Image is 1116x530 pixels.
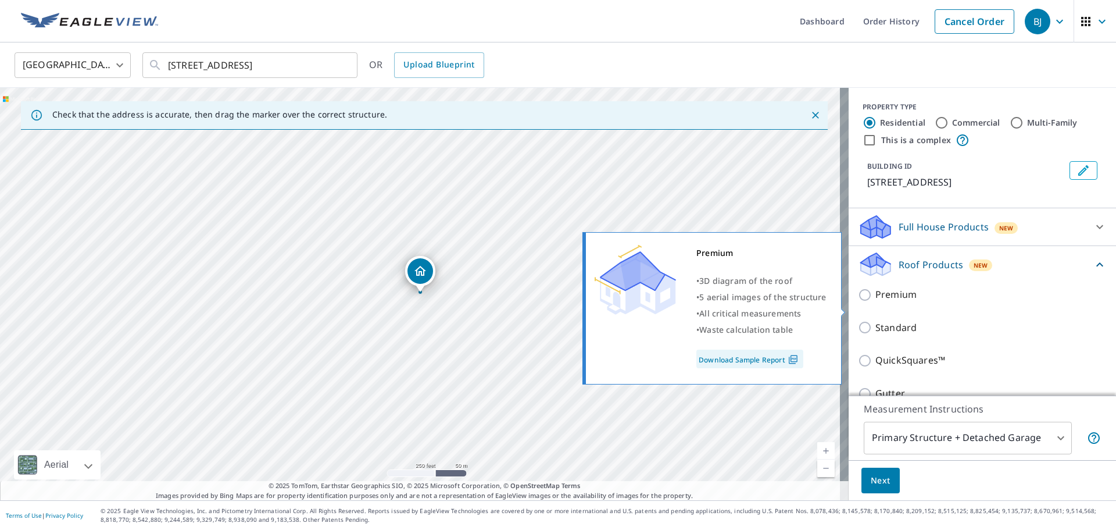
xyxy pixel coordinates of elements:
[45,511,83,520] a: Privacy Policy
[867,161,912,171] p: BUILDING ID
[880,117,925,129] label: Residential
[1069,161,1097,180] button: Edit building 1
[863,102,1102,112] div: PROPERTY TYPE
[871,474,890,488] span: Next
[785,354,801,365] img: Pdf Icon
[952,117,1000,129] label: Commercial
[595,245,676,315] img: Premium
[699,275,792,286] span: 3D diagram of the roof
[817,442,835,460] a: Current Level 17, Zoom In
[14,450,101,479] div: Aerial
[899,258,963,272] p: Roof Products
[858,213,1107,241] div: Full House ProductsNew
[405,256,435,292] div: Dropped pin, building 1, Residential property, 7563 Blackthorne Way Citrus Heights, CA 95621
[21,13,158,30] img: EV Logo
[696,322,827,338] div: •
[999,223,1014,233] span: New
[867,175,1065,189] p: [STREET_ADDRESS]
[875,287,917,302] p: Premium
[858,251,1107,278] div: Roof ProductsNew
[696,289,827,305] div: •
[696,305,827,322] div: •
[699,324,793,335] span: Waste calculation table
[974,261,988,270] span: New
[168,49,334,81] input: Search by address or latitude-longitude
[1025,9,1050,34] div: BJ
[696,350,803,368] a: Download Sample Report
[881,134,951,146] label: This is a complex
[808,108,823,123] button: Close
[899,220,989,234] p: Full House Products
[864,422,1072,454] div: Primary Structure + Detached Garage
[1027,117,1078,129] label: Multi-Family
[696,245,827,261] div: Premium
[699,291,826,303] span: 5 aerial images of the structure
[864,402,1101,416] p: Measurement Instructions
[875,353,945,368] p: QuickSquares™
[1087,431,1101,445] span: Your report will include the primary structure and a detached garage if one exists.
[510,481,559,490] a: OpenStreetMap
[6,512,83,519] p: |
[6,511,42,520] a: Terms of Use
[269,481,581,491] span: © 2025 TomTom, Earthstar Geographics SIO, © 2025 Microsoft Corporation, ©
[699,308,801,319] span: All critical measurements
[875,321,917,335] p: Standard
[101,507,1110,524] p: © 2025 Eagle View Technologies, Inc. and Pictometry International Corp. All Rights Reserved. Repo...
[15,49,131,81] div: [GEOGRAPHIC_DATA]
[52,109,387,120] p: Check that the address is accurate, then drag the marker over the correct structure.
[41,450,72,479] div: Aerial
[403,58,474,72] span: Upload Blueprint
[935,9,1014,34] a: Cancel Order
[561,481,581,490] a: Terms
[394,52,484,78] a: Upload Blueprint
[696,273,827,289] div: •
[875,386,905,401] p: Gutter
[817,460,835,477] a: Current Level 17, Zoom Out
[861,468,900,494] button: Next
[369,52,484,78] div: OR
